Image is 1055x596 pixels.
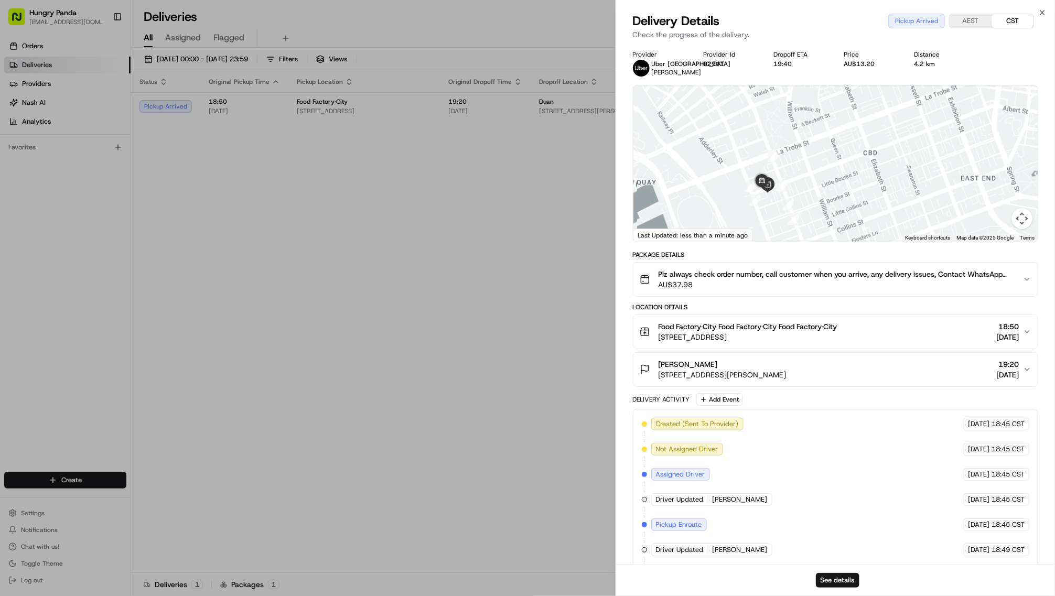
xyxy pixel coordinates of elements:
[47,185,144,193] div: We're available if you need us!
[40,265,65,273] span: 8月15日
[992,470,1025,479] span: 18:45 CST
[783,209,803,229] div: 13
[633,60,650,77] img: uber-new-logo.jpeg
[659,359,718,370] span: [PERSON_NAME]
[905,234,950,242] button: Keyboard shortcuts
[816,573,859,588] button: See details
[87,236,91,245] span: •
[633,251,1038,259] div: Package Details
[968,470,989,479] span: [DATE]
[656,419,739,429] span: Created (Sent To Provider)
[89,309,97,318] div: 💻
[633,303,1038,311] div: Location Details
[656,495,704,504] span: Driver Updated
[844,60,897,68] div: AU$13.20
[633,29,1038,40] p: Check the progress of the delivery.
[84,304,173,323] a: 💻API Documentation
[740,177,760,197] div: 3
[659,321,837,332] span: Food Factory·City Food Factory·City Food Factory·City
[633,50,686,59] div: Provider
[996,359,1019,370] span: 19:20
[99,308,168,319] span: API Documentation
[773,50,827,59] div: Dropoff ETA
[636,228,671,242] a: Open this area in Google Maps (opens a new window)
[659,370,787,380] span: [STREET_ADDRESS][PERSON_NAME]
[968,419,989,429] span: [DATE]
[22,174,41,193] img: 1753817452368-0c19585d-7be3-40d9-9a41-2dc781b3d1eb
[633,263,1038,296] button: Plz always check order number, call customer when you arrive, any delivery issues, Contact WhatsA...
[656,520,702,529] span: Pickup Enroute
[10,116,191,133] p: Welcome 👋
[659,269,1015,279] span: Plz always check order number, call customer when you arrive, any delivery issues, Contact WhatsA...
[10,210,70,219] div: Past conversations
[773,60,827,68] div: 19:40
[992,520,1025,529] span: 18:45 CST
[992,14,1034,28] button: CST
[10,309,19,318] div: 📗
[652,60,731,68] span: Uber [GEOGRAPHIC_DATA]
[35,265,38,273] span: •
[659,279,1015,290] span: AU$37.98
[696,393,743,406] button: Add Event
[992,419,1025,429] span: 18:45 CST
[778,194,798,214] div: 1
[104,334,127,342] span: Pylon
[656,545,704,555] span: Driver Updated
[703,60,724,68] button: 02941
[659,332,837,342] span: [STREET_ADDRESS]
[992,545,1025,555] span: 18:49 CST
[992,445,1025,454] span: 18:45 CST
[10,174,29,193] img: 1736555255976-a54dd68f-1ca7-489b-9aae-adbdc363a1c4
[844,50,897,59] div: Price
[636,228,671,242] img: Google
[713,495,768,504] span: [PERSON_NAME]
[763,146,783,166] div: 2
[633,353,1038,386] button: [PERSON_NAME][STREET_ADDRESS][PERSON_NAME]19:20[DATE]
[21,308,80,319] span: Knowledge Base
[33,236,85,245] span: [PERSON_NAME]
[996,321,1019,332] span: 18:50
[10,84,31,105] img: Nash
[27,142,173,153] input: Clear
[47,174,172,185] div: Start new chat
[163,208,191,221] button: See all
[656,445,718,454] span: Not Assigned Driver
[633,315,1038,349] button: Food Factory·City Food Factory·City Food Factory·City[STREET_ADDRESS]18:50[DATE]
[703,50,757,59] div: Provider Id
[633,229,752,242] div: Last Updated: less than a minute ago
[968,545,989,555] span: [DATE]
[93,236,117,245] span: 8月19日
[745,190,765,210] div: 4
[950,14,992,28] button: AEST
[74,333,127,342] a: Powered byPylon
[914,50,968,59] div: Distance
[633,395,690,404] div: Delivery Activity
[996,370,1019,380] span: [DATE]
[992,495,1025,504] span: 18:45 CST
[968,495,989,504] span: [DATE]
[914,60,968,68] div: 4.2 km
[6,304,84,323] a: 📗Knowledge Base
[968,520,989,529] span: [DATE]
[996,332,1019,342] span: [DATE]
[10,226,27,243] img: Bea Lacdao
[656,470,705,479] span: Assigned Driver
[1020,235,1035,241] a: Terms (opens in new tab)
[21,237,29,245] img: 1736555255976-a54dd68f-1ca7-489b-9aae-adbdc363a1c4
[713,545,768,555] span: [PERSON_NAME]
[956,235,1014,241] span: Map data ©2025 Google
[1011,208,1032,229] button: Map camera controls
[771,176,791,196] div: 14
[968,445,989,454] span: [DATE]
[633,13,720,29] span: Delivery Details
[652,68,702,77] span: [PERSON_NAME]
[178,177,191,190] button: Start new chat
